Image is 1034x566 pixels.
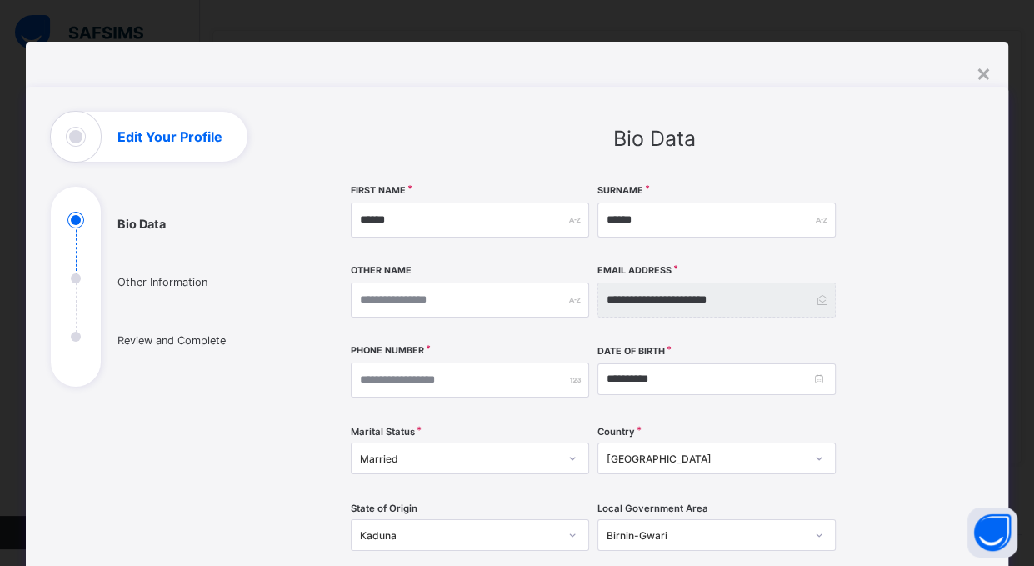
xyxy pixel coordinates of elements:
[597,503,708,514] span: Local Government Area
[117,130,222,143] h1: Edit Your Profile
[351,345,424,356] label: Phone Number
[351,265,412,276] label: Other Name
[597,185,643,196] label: Surname
[351,426,415,438] span: Marital Status
[360,529,558,542] div: Kaduna
[360,453,558,465] div: Married
[976,58,992,87] div: ×
[967,508,1017,558] button: Open asap
[597,346,665,357] label: Date of Birth
[351,185,406,196] label: First Name
[607,529,805,542] div: Birnin-Gwari
[597,265,672,276] label: Email Address
[597,426,635,438] span: Country
[607,453,805,465] div: [GEOGRAPHIC_DATA]
[351,503,417,514] span: State of Origin
[613,126,696,151] span: Bio Data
